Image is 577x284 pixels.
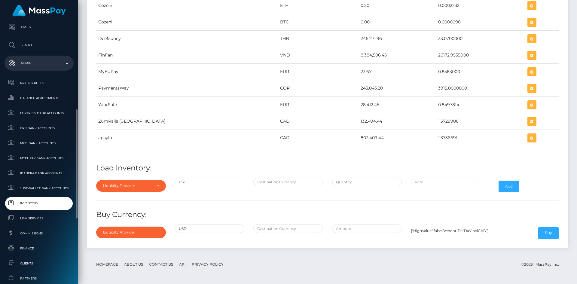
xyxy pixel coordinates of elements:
[5,122,74,135] a: CRB Bank Accounts
[96,227,166,238] button: Liquidity Provider
[253,178,323,186] input: Destination Currency
[96,163,559,173] h4: Load Inventory:
[5,182,74,195] a: JustWallet Bank Accounts
[5,152,74,165] a: MyEUPay Bank Accounts
[436,113,525,130] td: 1.3729986
[5,242,74,255] a: Finance
[436,80,525,96] td: 3915.0000000
[7,59,71,68] p: Admin
[96,130,278,146] td: apaylo
[96,80,278,96] td: PaymentsWay
[5,197,74,210] a: Inventory
[7,170,71,177] span: Ibanera Bank Accounts
[96,180,166,191] button: Liquidity Provider
[436,14,525,30] td: 0.0000098
[278,80,359,96] td: COP
[7,260,71,267] span: Clients
[122,260,145,269] a: About Us
[96,96,278,113] td: YourSafe
[278,30,359,47] td: THB
[175,224,245,233] input: Source Currency
[5,107,74,120] a: Fortress Bank Accounts
[96,209,559,220] h4: Buy Currency:
[359,30,436,47] td: 246,271.96
[5,227,74,240] a: Commissions
[177,260,188,269] a: API
[7,140,71,147] span: MCB Bank Accounts
[96,47,278,63] td: FinFan
[278,130,359,146] td: CAD
[7,155,71,162] span: MyEUPay Bank Accounts
[5,77,74,90] a: Pricing Rules
[5,38,74,53] a: Search
[5,56,74,71] a: Admin
[5,20,74,35] a: Taxes
[7,23,71,32] p: Taxes
[96,14,278,30] td: Cozeni
[7,185,71,192] span: JustWallet Bank Accounts
[359,130,436,146] td: 803,409.44
[521,261,563,268] div: © 2025 , MassPay Inc.
[7,41,71,50] p: Search
[94,260,121,269] a: Homepage
[12,5,66,17] img: MassPay Logo
[7,80,71,87] span: Pricing Rules
[96,113,278,130] td: ZumRails [GEOGRAPHIC_DATA]
[7,125,71,132] span: CRB Bank Accounts
[359,47,436,63] td: 8,384,506.45
[359,14,436,30] td: 0.00
[278,96,359,113] td: EUR
[5,137,74,150] a: MCB Bank Accounts
[7,275,71,282] span: Partners
[278,63,359,80] td: EUR
[359,63,436,80] td: 23.67
[499,181,519,192] button: Add
[278,113,359,130] td: CAD
[278,47,359,63] td: VND
[7,200,71,207] span: Inventory
[7,110,71,117] span: Fortress Bank Accounts
[253,224,323,233] input: Destination Currency
[147,260,176,269] a: Contact Us
[7,95,71,102] span: Balance Adjustments
[359,113,436,130] td: 132,494.44
[175,178,245,186] input: Source Currency
[103,230,152,235] div: Liquidity Provider
[411,178,481,186] input: Rate
[436,47,525,63] td: 26172.9559900
[538,227,559,239] button: Buy
[436,96,525,113] td: 0.8497814
[189,260,226,269] a: Privacy Policy
[7,245,71,252] span: Finance
[5,257,74,270] a: Clients
[436,63,525,80] td: 0.8583000
[96,63,278,80] td: MyEUPay
[278,14,359,30] td: BTC
[411,224,520,242] textarea: {"HighValue":false,"VendorID":"DaVinciCAD"}
[436,130,525,146] td: 1.3736691
[7,230,71,237] span: Commissions
[436,30,525,47] td: 33.0700000
[96,30,278,47] td: DeeMoney
[332,178,402,186] input: Quantity
[5,167,74,180] a: Ibanera Bank Accounts
[5,92,74,105] a: Balance Adjustments
[332,224,402,233] input: Amount
[7,215,71,222] span: Link Services
[103,183,152,188] div: Liquidity Provider
[359,80,436,96] td: 243,043.20
[359,96,436,113] td: 28,412.45
[5,212,74,225] a: Link Services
